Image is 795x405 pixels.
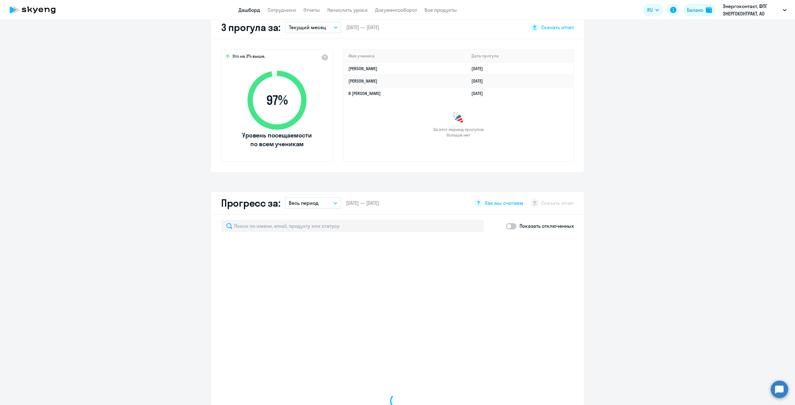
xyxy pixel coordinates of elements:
span: Как мы считаем [485,200,523,206]
p: Энергоконтакт, ФПГ ЭНЕРГОКОНТРАКТ, АО [723,2,780,17]
a: [DATE] [471,91,488,96]
span: [DATE] — [DATE] [346,24,379,31]
th: Дата прогула [466,50,573,62]
a: [PERSON_NAME] [348,78,377,84]
button: Текущий месяц [285,21,341,33]
a: Начислить уроки [327,7,368,13]
img: balance [706,7,712,13]
a: Сотрудники [268,7,296,13]
a: [DATE] [471,66,488,71]
span: Уровень посещаемости по всем ученикам [241,131,313,148]
span: За этот период прогулов больше нет [432,127,484,138]
a: Отчеты [303,7,320,13]
h2: Прогресс за: [221,197,280,209]
button: Балансbalance [683,4,716,16]
img: congrats [452,112,465,124]
a: [PERSON_NAME] [348,66,377,71]
a: В [PERSON_NAME] [348,91,381,96]
th: Имя ученика [343,50,466,62]
span: Это на 3% выше, [232,53,265,61]
div: Баланс [687,6,703,14]
p: Весь период [289,199,319,207]
span: 97 % [241,93,313,108]
p: Текущий месяц [289,24,326,31]
h2: 3 прогула за: [221,21,280,34]
span: Скачать отчет [541,24,574,31]
a: Документооборот [375,7,417,13]
span: RU [647,6,653,14]
input: Поиск по имени, email, продукту или статусу [221,220,484,232]
a: Все продукты [425,7,457,13]
span: [DATE] — [DATE] [346,200,379,206]
button: Весь период [285,197,341,209]
a: [DATE] [471,78,488,84]
button: Энергоконтакт, ФПГ ЭНЕРГОКОНТРАКТ, АО [720,2,790,17]
p: Показать отключенных [520,222,574,230]
button: RU [643,4,663,16]
a: Дашборд [238,7,260,13]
